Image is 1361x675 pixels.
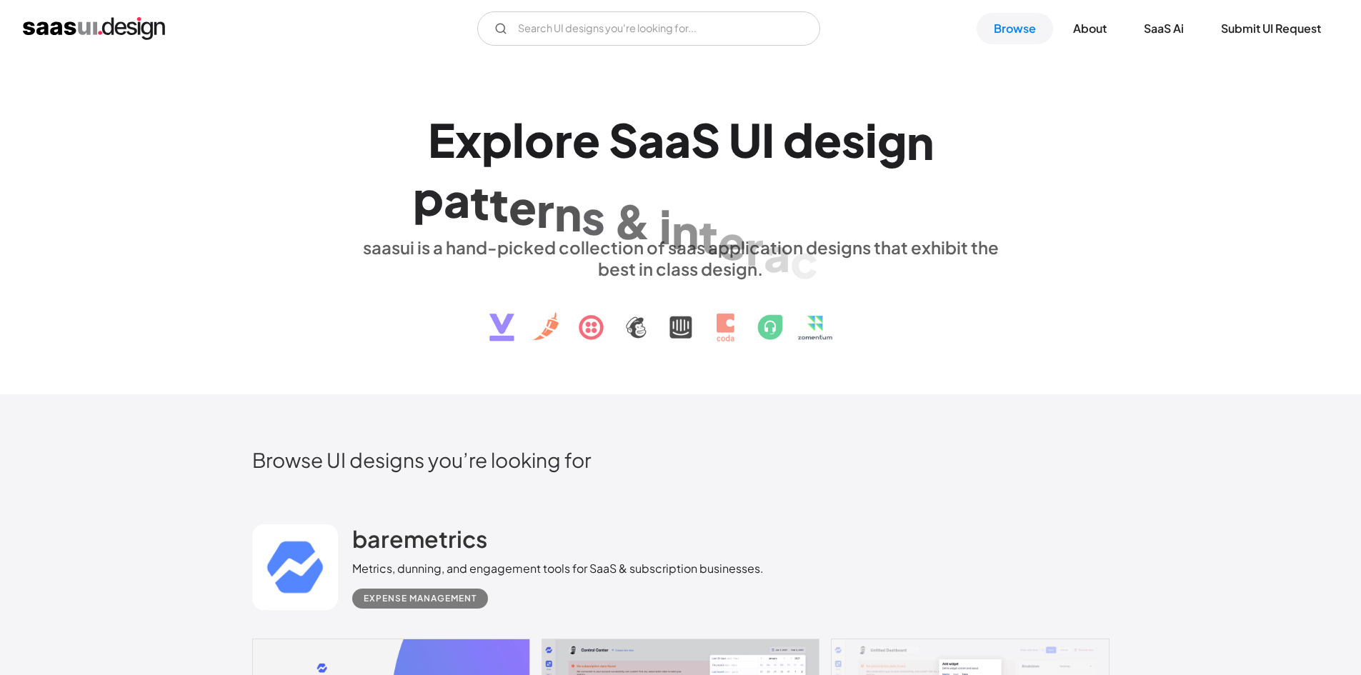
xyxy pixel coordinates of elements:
div: a [764,226,790,281]
div: Metrics, dunning, and engagement tools for SaaS & subscription businesses. [352,560,764,577]
div: p [413,170,444,225]
a: baremetrics [352,524,487,560]
div: r [746,220,764,275]
div: i [865,112,877,167]
div: i [659,198,672,253]
div: saasui is a hand-picked collection of saas application designs that exhibit the best in class des... [352,236,1009,279]
div: d [783,112,814,167]
div: & [614,194,651,249]
div: e [572,112,600,167]
a: Browse [977,13,1053,44]
div: U [729,112,762,167]
h1: Explore SaaS UI design patterns & interactions. [352,112,1009,222]
div: t [470,174,489,229]
div: n [907,114,934,169]
div: t [489,176,509,231]
div: S [691,112,720,167]
div: a [638,112,664,167]
div: n [672,203,699,258]
div: t [699,209,718,264]
h2: Browse UI designs you’re looking for [252,447,1110,472]
div: e [718,214,746,269]
div: E [428,112,455,167]
div: c [790,233,818,288]
div: e [814,112,842,167]
div: a [664,112,691,167]
div: S [609,112,638,167]
div: g [877,113,907,168]
img: text, icon, saas logo [464,279,897,354]
div: Expense Management [364,590,477,607]
div: r [554,112,572,167]
div: p [482,112,512,167]
div: s [842,112,865,167]
a: About [1056,13,1124,44]
div: s [582,189,605,244]
h2: baremetrics [352,524,487,553]
div: I [762,112,774,167]
div: a [444,172,470,227]
input: Search UI designs you're looking for... [477,11,820,46]
form: Email Form [477,11,820,46]
div: x [455,112,482,167]
div: n [554,186,582,241]
a: Submit UI Request [1204,13,1338,44]
a: SaaS Ai [1127,13,1201,44]
div: l [512,112,524,167]
div: e [509,179,537,234]
a: home [23,17,165,40]
div: r [537,182,554,237]
div: o [524,112,554,167]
